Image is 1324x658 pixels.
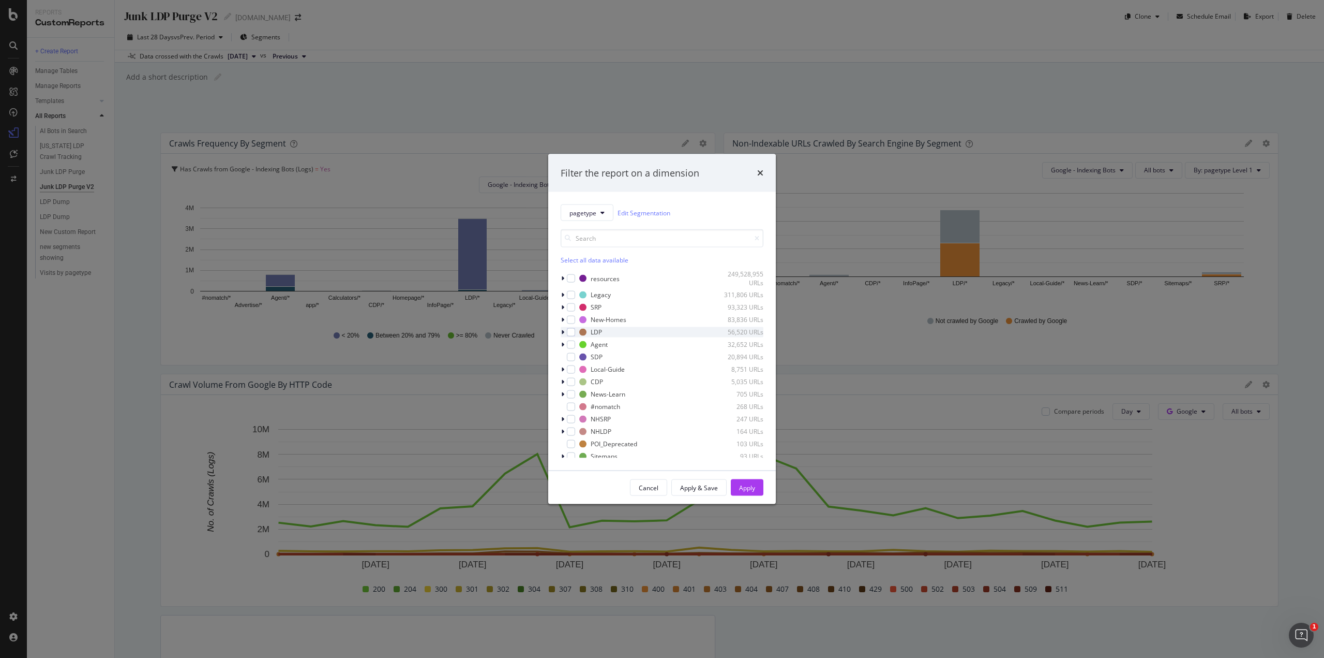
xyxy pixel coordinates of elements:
[561,204,613,221] button: pagetype
[713,365,763,374] div: 8,751 URLs
[591,440,637,448] div: POI_Deprecated
[713,452,763,461] div: 93 URLs
[561,166,699,180] div: Filter the report on a dimension
[591,427,611,436] div: NHLDP
[591,377,603,386] div: CDP
[591,303,601,312] div: SRP
[591,365,625,374] div: Local-Guide
[713,427,763,436] div: 164 URLs
[713,440,763,448] div: 103 URLs
[713,270,763,287] div: 249,528,955 URLs
[561,256,763,265] div: Select all data available
[591,390,625,399] div: News-Learn
[591,315,626,324] div: New-Homes
[713,290,763,299] div: 311,806 URLs
[680,483,718,492] div: Apply & Save
[630,479,667,496] button: Cancel
[713,315,763,324] div: 83,836 URLs
[591,274,620,283] div: resources
[639,483,658,492] div: Cancel
[561,229,763,247] input: Search
[739,483,755,492] div: Apply
[757,166,763,180] div: times
[1289,623,1314,648] iframe: Intercom live chat
[1310,623,1318,631] span: 1
[591,402,620,411] div: #nomatch
[713,353,763,361] div: 20,894 URLs
[713,390,763,399] div: 705 URLs
[569,208,596,217] span: pagetype
[713,377,763,386] div: 5,035 URLs
[591,353,603,361] div: SDP
[713,303,763,312] div: 93,323 URLs
[591,290,611,299] div: Legacy
[591,415,611,423] div: NHSRP
[713,340,763,349] div: 32,652 URLs
[671,479,727,496] button: Apply & Save
[591,328,602,337] div: LDP
[731,479,763,496] button: Apply
[713,328,763,337] div: 56,520 URLs
[618,207,670,218] a: Edit Segmentation
[548,154,776,504] div: modal
[591,340,608,349] div: Agent
[713,415,763,423] div: 247 URLs
[713,402,763,411] div: 268 URLs
[591,452,618,461] div: Sitemaps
